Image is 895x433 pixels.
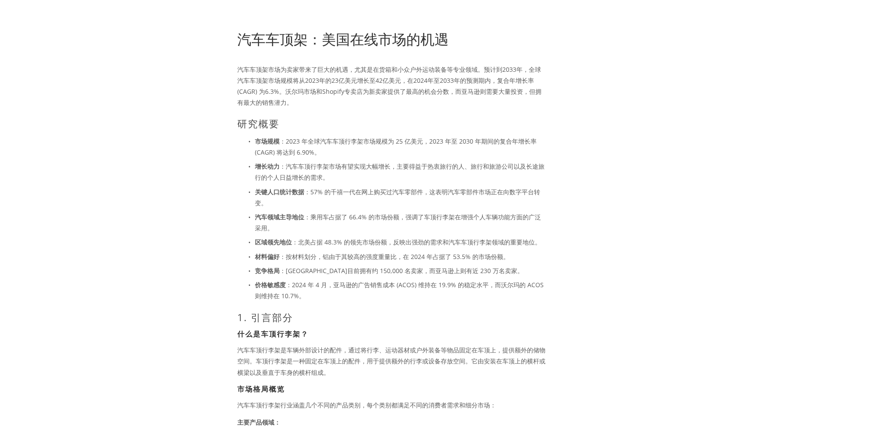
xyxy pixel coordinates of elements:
[237,418,280,426] font: 主要产品领域：
[255,281,286,289] font: 价格敏感度
[280,266,523,275] font: ：[GEOGRAPHIC_DATA]目前拥有约 150,000 名卖家，而亚马逊上则有近 230 万名卖家。
[255,162,545,181] font: ：汽车车顶行李架市场有望实现大幅增长，主要得益于热衷旅行的人、旅行和旅游公司以及长途旅行的个人日益增长的需求。
[255,238,292,246] font: 区域领先地位
[255,213,304,221] font: 汽车领域主导地位
[237,384,285,394] font: 市场格局概览
[255,266,280,275] font: 竞争格局
[255,213,541,232] font: ：乘用车占据了 66.4% 的市场份额，强调了车顶行李架在增强个人车辆功能方面的广泛采用。
[255,188,304,196] font: 关键人口统计数据
[255,162,280,170] font: 增长动力
[255,281,545,300] font: ：2024 年 4 月，亚马逊的广告销售成本 (ACOS) 维持在 19.9% 的稳定水平，而沃尔玛的 ACOS 则维持在 10.7%。
[237,329,309,339] font: 什么是车顶行李架？
[237,117,280,130] font: 研究概要
[237,311,293,324] font: 1. 引言部分
[255,188,540,207] font: ：57% 的千禧一代在网上购买过汽车零部件，这表明汽车零部件市场正在向数字平台转变。
[237,401,496,409] font: 汽车车顶行李架行业涵盖几个不同的产品类别，每个类别都满足不同的消费者需求和细分市场：
[255,137,280,145] font: 市场规模
[255,252,280,261] font: 材料偏好
[292,238,541,246] font: ：北美占据 48.3% 的领先市场份额，反映出强劲的需求和汽车车顶行李架领域的重要地位。
[237,65,541,107] font: 汽车车顶架市场为卖家带来了巨大的机遇，尤其是在货箱和小众户外运动装备等专业领域。预计到2033年，全球汽车车顶架市场规模将从2023年的23亿美元增长至42亿美元，在2024年至2033年的预测...
[237,346,545,376] font: 汽车车顶行李架是车辆外部设计的配件，通过将行李、运动器材或户外装备等物品固定在车顶上，提供额外的储物空间。车顶行李架是一种固定在车顶上的配件，用于提供额外的行李或设备存放空间。它由安装在车顶上的...
[237,30,449,48] a: 汽车车顶架：美国在线市场的机遇
[255,137,538,156] font: ：2023 年全球汽车车顶行李架市场规模为 25 亿美元，2023 年至 2030 年期间的复合年增长率 (CAGR) 将达到 6.90%。
[280,252,509,261] font: ：按材料划分，铝由于其较高的强度重量比，在 2024 年占据了 53.5% 的市场份额。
